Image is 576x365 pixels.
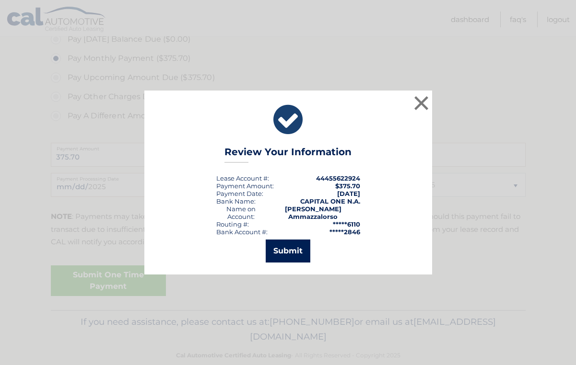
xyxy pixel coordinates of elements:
strong: CAPITAL ONE N.A. [300,197,360,205]
button: Submit [266,240,310,262]
strong: [PERSON_NAME] Ammazzalorso [285,205,341,220]
div: Lease Account #: [216,174,269,182]
div: Routing #: [216,220,249,228]
button: × [412,93,431,113]
div: Bank Account #: [216,228,268,236]
span: Payment Date [216,190,262,197]
strong: 44455622924 [316,174,360,182]
span: [DATE] [337,190,360,197]
div: : [216,190,263,197]
div: Name on Account: [216,205,267,220]
div: Payment Amount: [216,182,274,190]
span: $375.70 [335,182,360,190]
h3: Review Your Information [224,146,352,163]
div: Bank Name: [216,197,256,205]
